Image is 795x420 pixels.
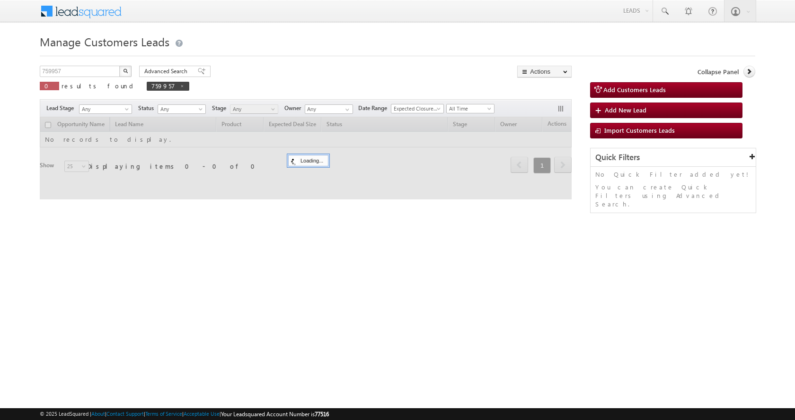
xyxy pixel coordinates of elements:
span: Manage Customers Leads [40,34,169,49]
span: Any [158,105,203,113]
span: Any [230,105,275,113]
a: All Time [446,104,495,113]
span: Lead Stage [46,104,78,112]
span: Owner [284,104,305,112]
a: Any [158,104,206,114]
span: All Time [447,104,492,113]
div: Loading... [288,155,328,166]
span: Expected Closure Date [391,104,441,113]
span: Add Customers Leads [603,86,666,94]
img: Search [123,69,128,73]
span: results found [62,82,137,90]
span: Date Range [358,104,391,112]
span: 0 [44,82,54,90]
span: Collapse Panel [698,68,739,76]
p: You can create Quick Filters using Advanced Search. [595,183,751,208]
span: Advanced Search [144,67,190,76]
input: Type to Search [305,104,353,114]
span: Any [79,105,129,113]
p: No Quick Filter added yet! [595,170,751,179]
a: About [91,411,105,417]
a: Acceptable Use [184,411,220,417]
span: Import Customers Leads [604,126,675,134]
div: Quick Filters [591,148,756,167]
a: Show All Items [340,105,352,114]
button: Actions [517,66,572,77]
span: 77516 [315,411,329,418]
a: Terms of Service [145,411,182,417]
span: Stage [212,104,230,112]
span: Add New Lead [605,106,646,114]
span: © 2025 LeadSquared | | | | | [40,410,329,419]
span: 759957 [151,82,175,90]
span: Status [138,104,158,112]
span: Your Leadsquared Account Number is [221,411,329,418]
a: Any [230,104,278,114]
a: Any [79,104,132,114]
a: Contact Support [106,411,144,417]
a: Expected Closure Date [391,104,444,113]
